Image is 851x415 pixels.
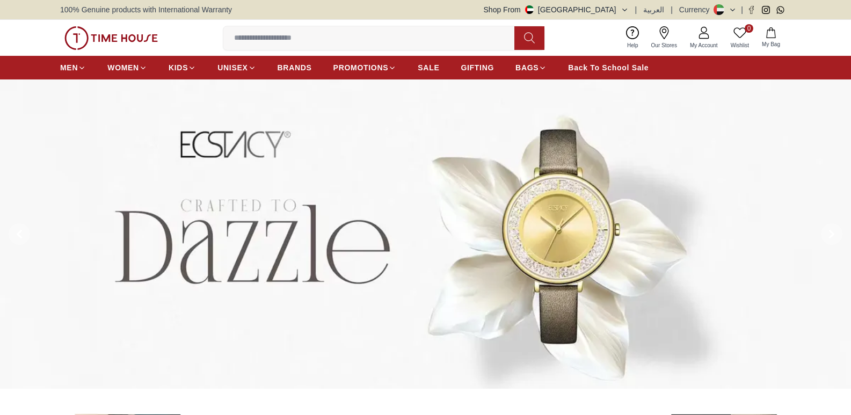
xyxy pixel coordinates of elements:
img: United Arab Emirates [525,5,534,14]
a: Facebook [747,6,755,14]
span: Our Stores [647,41,681,49]
a: SALE [418,58,439,77]
a: GIFTING [461,58,494,77]
a: Instagram [762,6,770,14]
button: My Bag [755,25,787,50]
a: 0Wishlist [724,24,755,52]
span: My Bag [758,40,784,48]
span: | [741,4,743,15]
a: BAGS [515,58,547,77]
a: MEN [60,58,86,77]
span: UNISEX [217,62,248,73]
a: BRANDS [278,58,312,77]
span: BRANDS [278,62,312,73]
span: | [671,4,673,15]
img: ... [64,26,158,50]
span: GIFTING [461,62,494,73]
a: Our Stores [645,24,683,52]
a: KIDS [169,58,196,77]
span: My Account [686,41,722,49]
a: WOMEN [107,58,147,77]
span: WOMEN [107,62,139,73]
span: 100% Genuine products with International Warranty [60,4,232,15]
a: Back To School Sale [568,58,649,77]
span: BAGS [515,62,539,73]
span: 0 [745,24,753,33]
a: UNISEX [217,58,256,77]
div: Currency [679,4,714,15]
a: Help [621,24,645,52]
a: PROMOTIONS [333,58,397,77]
button: Shop From[GEOGRAPHIC_DATA] [484,4,629,15]
a: Whatsapp [776,6,784,14]
span: Wishlist [726,41,753,49]
span: SALE [418,62,439,73]
span: Back To School Sale [568,62,649,73]
span: | [635,4,637,15]
span: PROMOTIONS [333,62,389,73]
span: KIDS [169,62,188,73]
span: Help [623,41,643,49]
span: MEN [60,62,78,73]
button: العربية [643,4,664,15]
